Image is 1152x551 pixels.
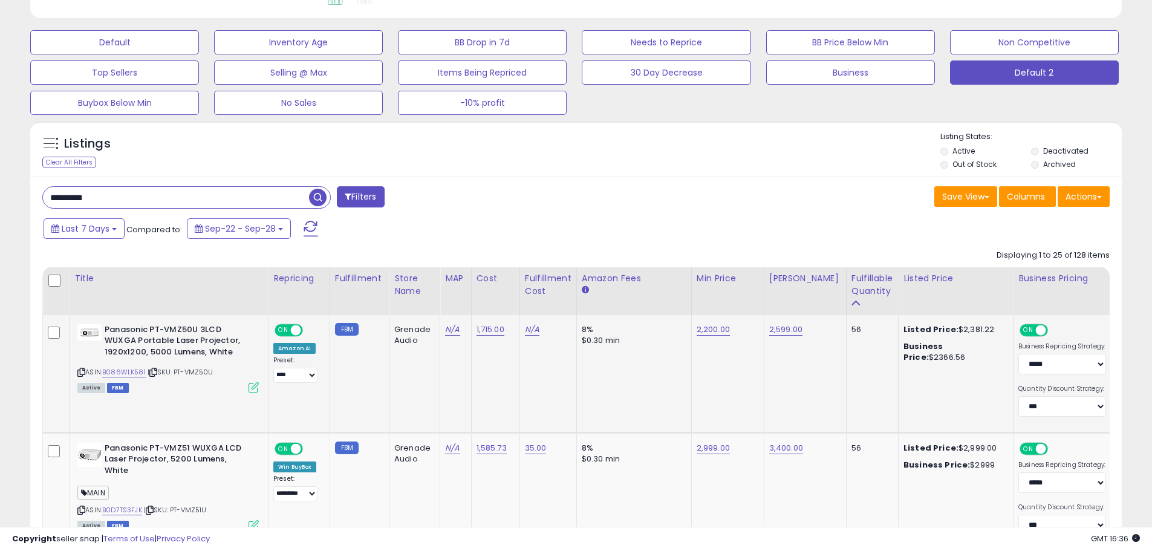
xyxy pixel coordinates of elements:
[477,442,507,454] a: 1,585.73
[903,442,958,454] b: Listed Price:
[525,324,539,336] a: N/A
[64,135,111,152] h5: Listings
[394,443,431,465] div: Grenade Audio
[445,324,460,336] a: N/A
[903,341,1004,363] div: $2366.56
[477,324,504,336] a: 1,715.00
[582,285,589,296] small: Amazon Fees.
[77,443,259,529] div: ASIN:
[148,367,213,377] span: | SKU: PT-VMZ50U
[273,343,316,354] div: Amazon AI
[105,443,252,480] b: Panasonic PT-VMZ51 WUXGA LCD Laser Projector, 5200 Lumens, White
[42,157,96,168] div: Clear All Filters
[273,461,316,472] div: Win BuyBox
[102,367,146,377] a: B086WLK581
[697,442,730,454] a: 2,999.00
[525,272,571,298] div: Fulfillment Cost
[398,91,567,115] button: -10% profit
[582,30,750,54] button: Needs to Reprice
[903,459,970,471] b: Business Price:
[62,223,109,235] span: Last 7 Days
[903,324,1004,335] div: $2,381.22
[697,272,759,285] div: Min Price
[77,486,109,500] span: MAIN
[398,60,567,85] button: Items Being Repriced
[903,341,943,363] b: Business Price:
[77,383,105,393] span: All listings currently available for purchase on Amazon
[30,91,199,115] button: Buybox Below Min
[1091,533,1140,544] span: 2025-10-6 16:36 GMT
[1007,191,1045,203] span: Columns
[477,272,515,285] div: Cost
[697,324,730,336] a: 2,200.00
[335,323,359,336] small: FBM
[30,60,199,85] button: Top Sellers
[301,325,321,335] span: OFF
[337,186,384,207] button: Filters
[769,442,803,454] a: 3,400.00
[769,324,802,336] a: 2,599.00
[1018,503,1106,512] label: Quantity Discount Strategy:
[77,443,102,467] img: 31KuXLJdsiL._SL40_.jpg
[997,250,1110,261] div: Displaying 1 to 25 of 128 items
[766,60,935,85] button: Business
[1046,443,1066,454] span: OFF
[1018,272,1141,285] div: Business Pricing
[934,186,997,207] button: Save View
[157,533,210,544] a: Privacy Policy
[851,324,889,335] div: 56
[950,60,1119,85] button: Default 2
[1043,146,1089,156] label: Deactivated
[301,443,321,454] span: OFF
[273,272,325,285] div: Repricing
[952,159,997,169] label: Out of Stock
[273,475,321,502] div: Preset:
[276,325,291,335] span: ON
[273,356,321,383] div: Preset:
[187,218,291,239] button: Sep-22 - Sep-28
[276,443,291,454] span: ON
[1058,186,1110,207] button: Actions
[851,272,893,298] div: Fulfillable Quantity
[394,324,431,346] div: Grenade Audio
[582,324,682,335] div: 8%
[999,186,1056,207] button: Columns
[1043,159,1076,169] label: Archived
[1018,461,1106,469] label: Business Repricing Strategy:
[12,533,56,544] strong: Copyright
[903,460,1004,471] div: $2999
[903,443,1004,454] div: $2,999.00
[30,30,199,54] button: Default
[769,272,841,285] div: [PERSON_NAME]
[398,30,567,54] button: BB Drop in 7d
[44,218,125,239] button: Last 7 Days
[1018,385,1106,393] label: Quantity Discount Strategy:
[582,335,682,346] div: $0.30 min
[214,30,383,54] button: Inventory Age
[77,324,259,391] div: ASIN:
[582,443,682,454] div: 8%
[582,272,686,285] div: Amazon Fees
[144,505,207,515] span: | SKU: PT-VMZ51U
[940,131,1122,143] p: Listing States:
[12,533,210,545] div: seller snap | |
[582,454,682,465] div: $0.30 min
[950,30,1119,54] button: Non Competitive
[1046,325,1066,335] span: OFF
[766,30,935,54] button: BB Price Below Min
[445,272,466,285] div: MAP
[445,442,460,454] a: N/A
[1021,443,1036,454] span: ON
[107,383,129,393] span: FBM
[214,91,383,115] button: No Sales
[903,272,1008,285] div: Listed Price
[335,442,359,454] small: FBM
[77,324,102,341] img: 312aCzp2yBS._SL40_.jpg
[851,443,889,454] div: 56
[205,223,276,235] span: Sep-22 - Sep-28
[105,324,252,361] b: Panasonic PT-VMZ50U 3LCD WUXGA Portable Laser Projector, 1920x1200, 5000 Lumens, White
[335,272,384,285] div: Fulfillment
[903,324,958,335] b: Listed Price:
[1021,325,1036,335] span: ON
[582,60,750,85] button: 30 Day Decrease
